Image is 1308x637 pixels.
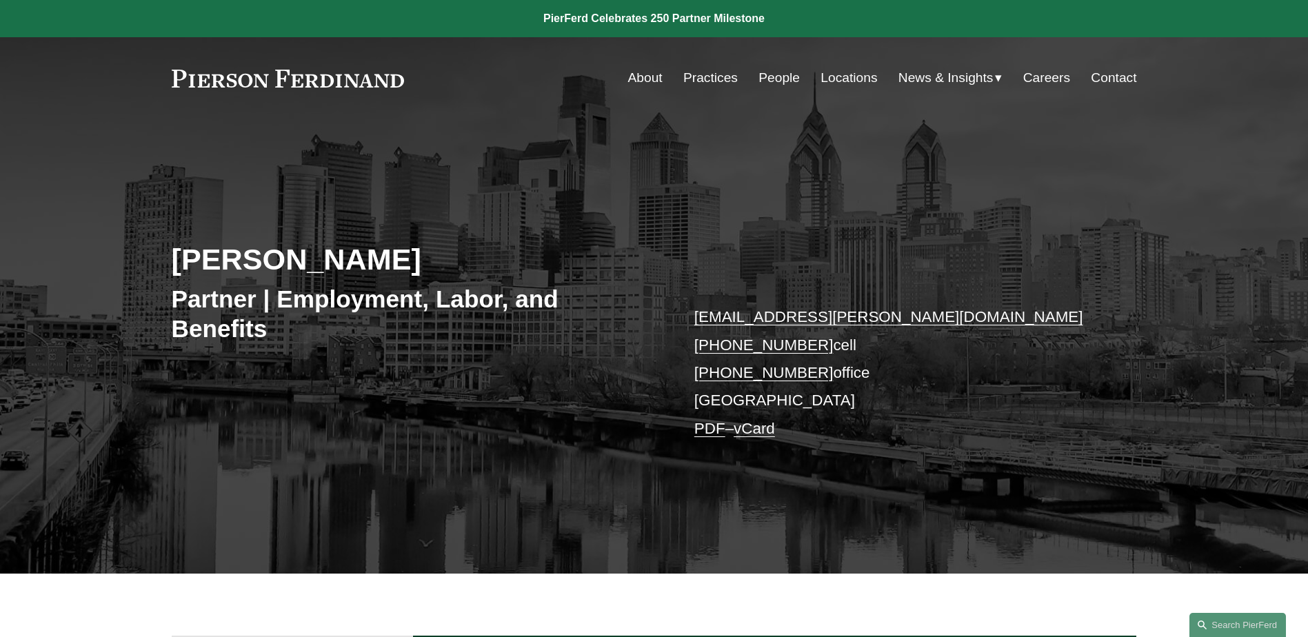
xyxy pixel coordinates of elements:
[172,284,654,344] h3: Partner | Employment, Labor, and Benefits
[1091,65,1136,91] a: Contact
[694,303,1096,443] p: cell office [GEOGRAPHIC_DATA] –
[694,308,1083,325] a: [EMAIL_ADDRESS][PERSON_NAME][DOMAIN_NAME]
[628,65,663,91] a: About
[1023,65,1070,91] a: Careers
[821,65,877,91] a: Locations
[172,241,654,277] h2: [PERSON_NAME]
[898,65,1003,91] a: folder dropdown
[694,336,834,354] a: [PHONE_NUMBER]
[694,420,725,437] a: PDF
[898,66,994,90] span: News & Insights
[1189,613,1286,637] a: Search this site
[694,364,834,381] a: [PHONE_NUMBER]
[758,65,800,91] a: People
[683,65,738,91] a: Practices
[734,420,775,437] a: vCard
